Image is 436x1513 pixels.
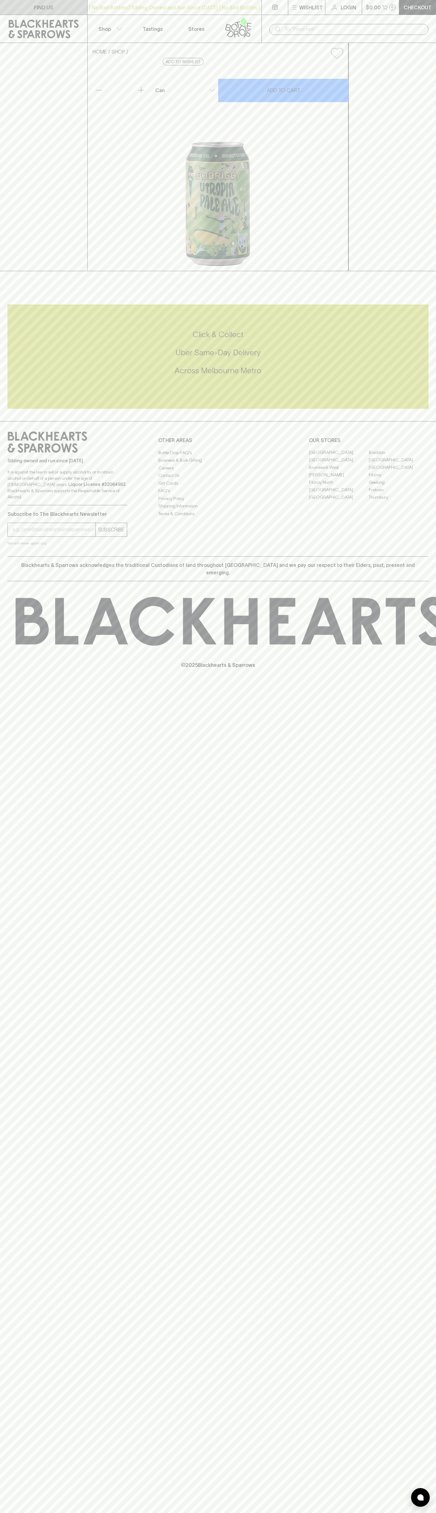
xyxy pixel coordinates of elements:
a: Stores [175,15,218,43]
img: bubble-icon [417,1494,424,1501]
a: Geelong [369,479,429,486]
div: Call to action block [7,304,429,409]
h5: Click & Collect [7,329,429,340]
a: Shipping Information [158,502,278,510]
a: Fitzroy [369,471,429,479]
img: 43640.png [88,64,348,271]
p: Subscribe to The Blackhearts Newsletter [7,510,127,518]
a: [GEOGRAPHIC_DATA] [369,456,429,464]
p: Wishlist [299,4,323,11]
a: HOME [93,49,107,54]
button: Add to wishlist [163,58,204,65]
p: Checkout [404,4,432,11]
input: e.g. jane@blackheartsandsparrows.com.au [12,525,95,535]
p: Stores [188,25,204,33]
a: Braddon [369,449,429,456]
p: Tastings [143,25,163,33]
p: ADD TO CART [267,87,300,94]
input: Try "Pinot noir" [284,24,424,34]
p: Login [341,4,356,11]
button: Add to wishlist [328,45,346,61]
a: [GEOGRAPHIC_DATA] [369,464,429,471]
p: $0.00 [366,4,381,11]
a: SHOP [112,49,125,54]
a: Bottle Drop FAQ's [158,449,278,456]
p: 0 [391,6,394,9]
a: Tastings [131,15,175,43]
a: Careers [158,464,278,472]
a: [GEOGRAPHIC_DATA] [309,494,369,501]
button: SUBSCRIBE [96,523,127,536]
a: Fitzroy North [309,479,369,486]
a: Prahran [369,486,429,494]
p: FIND US [34,4,53,11]
a: [GEOGRAPHIC_DATA] [309,449,369,456]
p: OUR STORES [309,436,429,444]
a: Terms & Conditions [158,510,278,517]
p: Sibling owned and run since [DATE] [7,458,127,464]
p: Can [155,87,165,94]
a: Brunswick West [309,464,369,471]
h5: Across Melbourne Metro [7,365,429,376]
button: Shop [88,15,131,43]
p: OTHER AREAS [158,436,278,444]
a: [PERSON_NAME] [309,471,369,479]
a: [GEOGRAPHIC_DATA] [309,486,369,494]
strong: Liquor License #32064953 [68,482,126,487]
a: [GEOGRAPHIC_DATA] [309,456,369,464]
a: Business & Bulk Gifting [158,457,278,464]
a: Gift Cards [158,479,278,487]
div: Can [153,84,218,97]
h5: Uber Same-Day Delivery [7,347,429,358]
a: FAQ's [158,487,278,495]
p: We will never spam you [7,540,127,546]
a: Contact Us [158,472,278,479]
p: It is against the law to sell or supply alcohol to, or to obtain alcohol on behalf of a person un... [7,469,127,500]
button: ADD TO CART [218,79,348,102]
a: Privacy Policy [158,495,278,502]
p: Shop [98,25,111,33]
p: Blackhearts & Sparrows acknowledges the traditional Custodians of land throughout [GEOGRAPHIC_DAT... [12,561,424,576]
a: Thornbury [369,494,429,501]
p: SUBSCRIBE [98,526,124,533]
